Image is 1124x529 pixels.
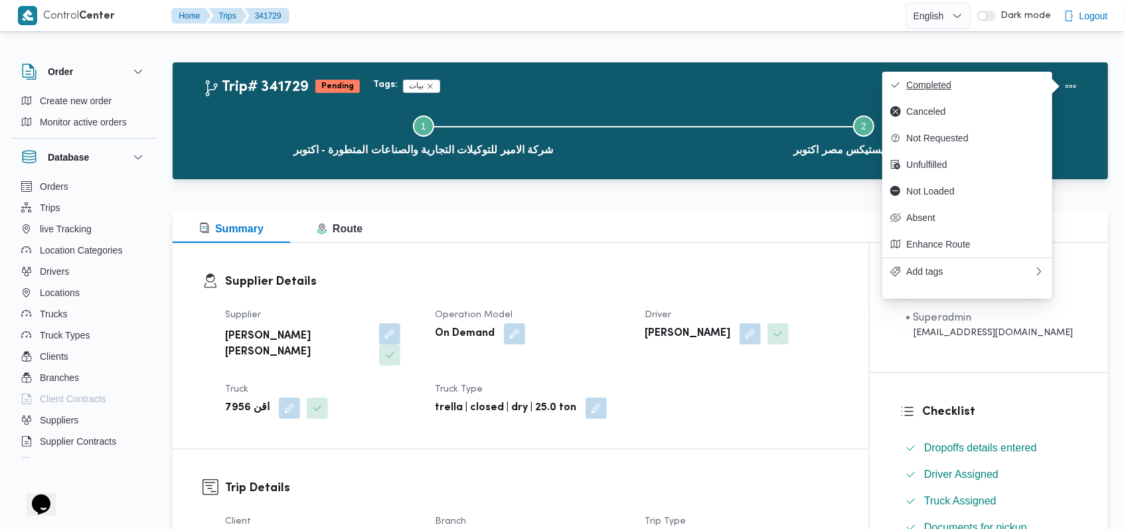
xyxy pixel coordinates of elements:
[16,176,151,197] button: Orders
[906,80,1044,90] span: Completed
[426,82,434,90] button: Remove trip tag
[48,64,73,80] h3: Order
[924,442,1037,453] span: Dropoffs details entered
[906,106,1044,117] span: Canceled
[40,455,73,471] span: Devices
[225,311,261,319] span: Supplier
[882,178,1052,204] button: Not Loaded
[435,326,495,342] b: On Demand
[645,311,671,319] span: Driver
[225,273,839,291] h3: Supplier Details
[18,6,37,25] img: X8yXhbKr1z7QwAAAABJRU5ErkJggg==
[882,258,1052,285] button: Add tags
[861,121,866,131] span: 2
[900,464,1078,485] button: Driver Assigned
[16,410,151,431] button: Suppliers
[906,310,1073,326] div: • Superadmin
[293,142,553,158] span: شركة الامير للتوكيلات التجارية والصناعات المتطورة - اكتوبر
[924,469,999,480] span: Driver Assigned
[317,223,362,234] span: Route
[11,90,157,138] div: Order
[906,266,1034,277] span: Add tags
[40,348,68,364] span: Clients
[13,476,56,516] iframe: chat widget
[11,176,157,463] div: Database
[225,517,251,526] span: Client
[421,121,426,131] span: 1
[16,261,151,282] button: Drivers
[40,221,92,237] span: live Tracking
[80,11,116,21] b: Center
[16,325,151,346] button: Truck Types
[48,149,89,165] h3: Database
[315,80,360,93] span: Pending
[225,479,839,497] h3: Trip Details
[924,467,999,483] span: Driver Assigned
[906,133,1044,143] span: Not Requested
[996,11,1052,21] span: Dark mode
[16,367,151,388] button: Branches
[40,114,127,130] span: Monitor active orders
[645,326,730,342] b: [PERSON_NAME]
[40,200,60,216] span: Trips
[882,151,1052,178] button: Unfulfilled
[40,370,79,386] span: Branches
[321,82,354,90] b: Pending
[244,8,289,24] button: 341729
[199,223,264,234] span: Summary
[435,385,483,394] span: Truck Type
[225,385,248,394] span: Truck
[435,517,466,526] span: Branch
[16,388,151,410] button: Client Contracts
[208,8,247,24] button: Trips
[16,452,151,473] button: Devices
[40,242,123,258] span: Location Categories
[16,197,151,218] button: Trips
[906,310,1073,340] span: • Superadmin mostafa.elrouby@illa.com.eg
[16,218,151,240] button: live Tracking
[203,100,644,169] button: شركة الامير للتوكيلات التجارية والصناعات المتطورة - اكتوبر
[924,495,997,506] span: Truck Assigned
[906,212,1044,223] span: Absent
[906,159,1044,170] span: Unfulfilled
[645,517,686,526] span: Trip Type
[900,491,1078,512] button: Truck Assigned
[924,493,997,509] span: Truck Assigned
[906,326,1073,340] div: [EMAIL_ADDRESS][DOMAIN_NAME]
[40,433,116,449] span: Supplier Contracts
[906,239,1044,250] span: Enhance Route
[16,431,151,452] button: Supplier Contracts
[1058,73,1084,100] button: Actions
[21,149,146,165] button: Database
[16,240,151,261] button: Location Categories
[40,179,68,194] span: Orders
[171,8,211,24] button: Home
[922,403,1078,421] h3: Checklist
[906,186,1044,196] span: Not Loaded
[403,80,440,93] span: بيات
[1080,8,1108,24] span: Logout
[16,90,151,112] button: Create new order
[409,80,424,92] span: بيات
[924,440,1037,456] span: Dropoffs details entered
[900,437,1078,459] button: Dropoffs details entered
[882,204,1052,231] button: Absent
[203,79,309,96] h2: Trip# 341729
[882,98,1052,125] button: Canceled
[40,285,80,301] span: Locations
[882,125,1052,151] button: Not Requested
[225,329,370,360] b: [PERSON_NAME] [PERSON_NAME]
[644,100,1085,169] button: اجيليتى لوجيستيكس مصر اكتوبر
[16,282,151,303] button: Locations
[882,72,1052,98] button: Completed
[435,311,513,319] span: Operation Model
[794,142,934,158] span: اجيليتى لوجيستيكس مصر اكتوبر
[40,264,69,279] span: Drivers
[40,391,106,407] span: Client Contracts
[435,400,576,416] b: trella | closed | dry | 25.0 ton
[16,112,151,133] button: Monitor active orders
[40,306,67,322] span: Trucks
[16,303,151,325] button: Trucks
[16,346,151,367] button: Clients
